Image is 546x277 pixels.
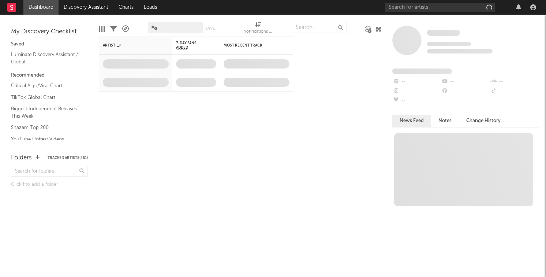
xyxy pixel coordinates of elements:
div: My Discovery Checklist [11,27,88,36]
div: Notifications (Artist) [243,27,273,36]
a: Critical Algo/Viral Chart [11,82,81,90]
a: Shazam Top 200 [11,123,81,132]
button: Notes [431,115,459,127]
a: Biggest Independent Releases This Week [11,105,81,120]
button: Change History [459,115,508,127]
span: 7-Day Fans Added [176,41,205,50]
a: Some Artist [427,29,460,37]
div: -- [441,77,490,86]
button: News Feed [392,115,431,127]
span: Tracking Since: [DATE] [427,42,471,46]
a: TikTok Global Chart [11,93,81,101]
div: -- [392,96,441,106]
div: -- [392,77,441,86]
span: Fans Added by Platform [392,69,452,74]
input: Search... [292,22,347,33]
div: Folders [11,154,32,162]
div: Click to add a folder. [11,180,88,189]
div: Most Recent Track [224,43,278,48]
div: Saved [11,40,88,49]
div: -- [490,86,539,96]
button: Tracked Artists(261) [48,156,88,160]
div: Artist [103,43,158,48]
a: Luminate Discovery Assistant / Global [11,51,81,66]
div: A&R Pipeline [122,18,129,40]
a: YouTube Hottest Videos [11,135,81,143]
div: -- [392,86,441,96]
div: -- [441,86,490,96]
div: Filters [110,18,117,40]
input: Search for artists [385,3,495,12]
button: Save [205,26,215,30]
div: Edit Columns [99,18,105,40]
span: Some Artist [427,30,460,36]
div: Notifications (Artist) [243,18,273,40]
div: Recommended [11,71,88,80]
input: Search for folders... [11,166,88,177]
div: -- [490,77,539,86]
span: 0 fans last week [427,49,493,53]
